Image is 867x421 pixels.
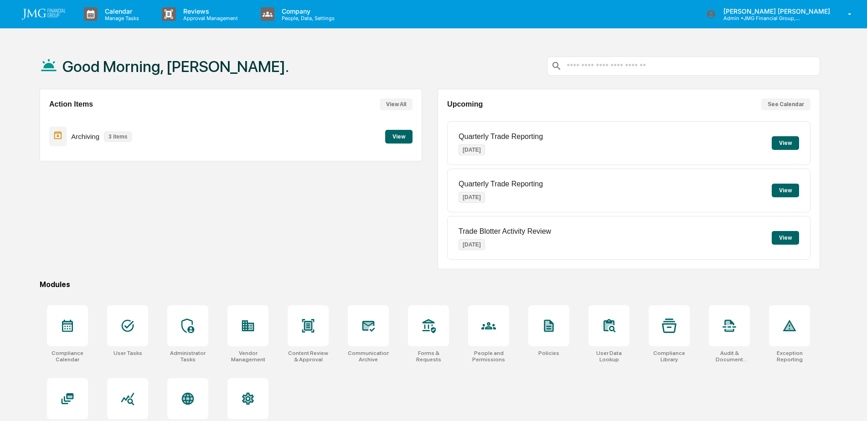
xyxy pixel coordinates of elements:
[98,15,144,21] p: Manage Tasks
[274,7,339,15] p: Company
[649,350,690,363] div: Compliance Library
[447,100,483,108] h2: Upcoming
[22,9,66,20] img: logo
[348,350,389,363] div: Communications Archive
[769,350,810,363] div: Exception Reporting
[709,350,750,363] div: Audit & Document Logs
[104,132,132,142] p: 3 items
[98,7,144,15] p: Calendar
[459,144,485,155] p: [DATE]
[716,7,835,15] p: [PERSON_NAME] [PERSON_NAME]
[408,350,449,363] div: Forms & Requests
[772,231,799,245] button: View
[380,98,413,110] button: View All
[459,239,485,250] p: [DATE]
[167,350,208,363] div: Administrator Tasks
[459,227,551,236] p: Trade Blotter Activity Review
[62,57,289,76] h1: Good Morning, [PERSON_NAME].
[838,391,862,416] iframe: Open customer support
[40,280,820,289] div: Modules
[176,7,243,15] p: Reviews
[176,15,243,21] p: Approval Management
[716,15,801,21] p: Admin • JMG Financial Group, Ltd.
[227,350,268,363] div: Vendor Management
[459,192,485,203] p: [DATE]
[772,184,799,197] button: View
[459,180,543,188] p: Quarterly Trade Reporting
[385,130,413,144] button: View
[114,350,142,356] div: User Tasks
[71,133,99,140] p: Archiving
[49,100,93,108] h2: Action Items
[274,15,339,21] p: People, Data, Settings
[468,350,509,363] div: People and Permissions
[459,133,543,141] p: Quarterly Trade Reporting
[761,98,810,110] button: See Calendar
[47,350,88,363] div: Compliance Calendar
[588,350,630,363] div: User Data Lookup
[538,350,559,356] div: Policies
[385,132,413,140] a: View
[288,350,329,363] div: Content Review & Approval
[772,136,799,150] button: View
